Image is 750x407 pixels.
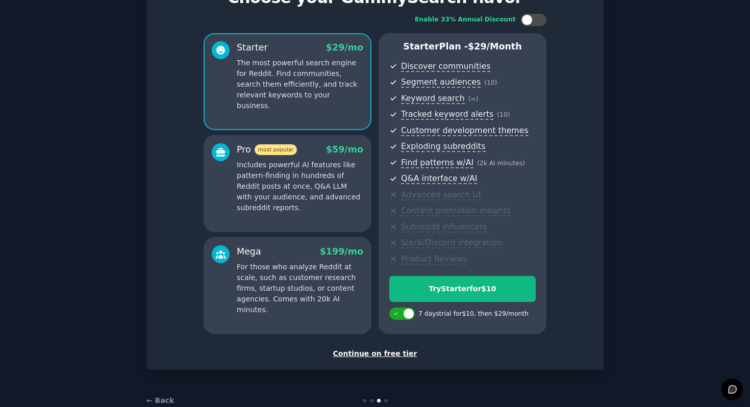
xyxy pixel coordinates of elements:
div: Continue on free tier [157,348,593,359]
div: Starter [237,41,268,54]
span: $ 29 /mo [326,42,363,53]
span: Discover communities [401,61,490,72]
span: ( 10 ) [484,79,497,86]
span: Keyword search [401,93,465,104]
span: Customer development themes [401,125,529,136]
span: $ 199 /mo [320,246,363,257]
div: 7 days trial for $10 , then $ 29 /month [418,310,529,319]
span: Segment audiences [401,77,481,88]
div: Enable 33% Annual Discount [415,15,516,24]
span: Find patterns w/AI [401,158,473,168]
span: Q&A interface w/AI [401,173,477,184]
p: For those who analyze Reddit at scale, such as customer research firms, startup studios, or conte... [237,262,363,315]
span: Exploding subreddits [401,141,485,152]
span: $ 29 /month [468,41,522,52]
span: Content promotion insights [401,206,511,216]
a: ← Back [146,396,174,404]
div: Try Starter for $10 [390,284,535,294]
span: ( 2k AI minutes ) [477,160,525,167]
span: ( 10 ) [497,111,510,118]
span: Advanced search UI [401,190,481,200]
span: Subreddit influencers [401,222,487,233]
div: Mega [237,245,261,258]
span: most popular [255,144,297,155]
div: Pro [237,143,297,156]
span: Product Reviews [401,254,467,265]
button: TryStarterfor$10 [389,276,536,302]
p: Includes powerful AI features like pattern-finding in hundreds of Reddit posts at once, Q&A LLM w... [237,160,363,213]
span: Slack/Discord integration [401,238,502,248]
p: Starter Plan - [389,40,536,53]
p: The most powerful search engine for Reddit. Find communities, search them efficiently, and track ... [237,58,363,111]
span: ( ∞ ) [468,95,479,103]
span: Tracked keyword alerts [401,109,493,120]
span: $ 59 /mo [326,144,363,155]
